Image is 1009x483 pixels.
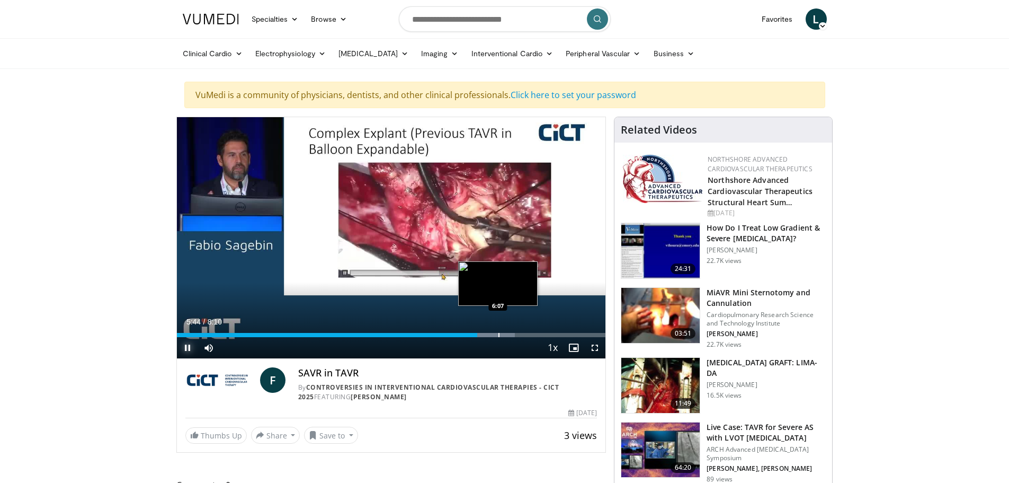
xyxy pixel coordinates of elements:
[755,8,799,30] a: Favorites
[708,175,812,207] a: Northshore Advanced Cardiovascular Therapeutics Structural Heart Sum…
[183,14,239,24] img: VuMedi Logo
[707,287,826,309] h3: MiAVR Mini Sternotomy and Cannulation
[806,8,827,30] a: L
[707,311,826,328] p: Cardiopulmonary Research Science and Technology Institute
[707,391,742,400] p: 16.5K views
[198,337,219,358] button: Mute
[208,318,222,326] span: 8:10
[332,43,415,64] a: [MEDICAL_DATA]
[305,8,353,30] a: Browse
[511,89,636,101] a: Click here to set your password
[298,383,559,401] a: Controversies in Interventional Cardiovascular Therapies - CICT 2025
[621,357,826,414] a: 11:49 [MEDICAL_DATA] GRAFT: LIMA-DA [PERSON_NAME] 16.5K views
[707,464,826,473] p: [PERSON_NAME], [PERSON_NAME]
[568,408,597,418] div: [DATE]
[298,367,597,379] h4: SAVR in TAVR
[623,155,702,203] img: 45d48ad7-5dc9-4e2c-badc-8ed7b7f471c1.jpg.150x105_q85_autocrop_double_scale_upscale_version-0.2.jpg
[458,261,538,306] img: image.jpeg
[351,392,407,401] a: [PERSON_NAME]
[177,337,198,358] button: Pause
[671,398,696,409] span: 11:49
[621,288,700,343] img: de14b145-3190-47e3-9ee4-2c8297d280f7.150x105_q85_crop-smart_upscale.jpg
[177,117,606,359] video-js: Video Player
[298,383,597,402] div: By FEATURING
[707,246,826,254] p: [PERSON_NAME]
[415,43,465,64] a: Imaging
[621,223,826,279] a: 24:31 How Do I Treat Low Gradient & Severe [MEDICAL_DATA]? [PERSON_NAME] 22.7K views
[708,155,812,173] a: NorthShore Advanced Cardiovascular Therapeutics
[176,43,249,64] a: Clinical Cardio
[621,358,700,413] img: feAgcbrvkPN5ynqH4xMDoxOjA4MTsiGN.150x105_q85_crop-smart_upscale.jpg
[185,367,256,393] img: Controversies in Interventional Cardiovascular Therapies - CICT 2025
[260,367,285,393] a: F
[186,318,201,326] span: 5:44
[185,427,247,444] a: Thumbs Up
[177,333,606,337] div: Progress Bar
[707,330,826,338] p: [PERSON_NAME]
[621,223,700,278] img: tyLS_krZ8-0sGT9n4xMDoxOjB1O8AjAz.150x105_q85_crop-smart_upscale.jpg
[584,337,605,358] button: Fullscreen
[707,422,826,443] h3: Live Case: TAVR for Severe AS with LVOT [MEDICAL_DATA]
[647,43,701,64] a: Business
[707,340,742,349] p: 22.7K views
[563,337,584,358] button: Enable picture-in-picture mode
[707,257,742,265] p: 22.7K views
[708,208,824,218] div: [DATE]
[707,445,826,462] p: ARCH Advanced [MEDICAL_DATA] Symposium
[707,381,826,389] p: [PERSON_NAME]
[249,43,332,64] a: Electrophysiology
[251,427,300,444] button: Share
[564,429,597,442] span: 3 views
[184,82,825,108] div: VuMedi is a community of physicians, dentists, and other clinical professionals.
[304,427,358,444] button: Save to
[621,423,700,478] img: 135591f9-2807-4863-9f65-b766874d3e59.150x105_q85_crop-smart_upscale.jpg
[465,43,560,64] a: Interventional Cardio
[542,337,563,358] button: Playback Rate
[621,287,826,349] a: 03:51 MiAVR Mini Sternotomy and Cannulation Cardiopulmonary Research Science and Technology Insti...
[559,43,647,64] a: Peripheral Vascular
[671,328,696,339] span: 03:51
[203,318,206,326] span: /
[621,124,697,136] h4: Related Videos
[399,6,611,32] input: Search topics, interventions
[245,8,305,30] a: Specialties
[707,357,826,379] h3: [MEDICAL_DATA] GRAFT: LIMA-DA
[671,462,696,473] span: 64:20
[707,223,826,244] h3: How Do I Treat Low Gradient & Severe [MEDICAL_DATA]?
[671,264,696,274] span: 24:31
